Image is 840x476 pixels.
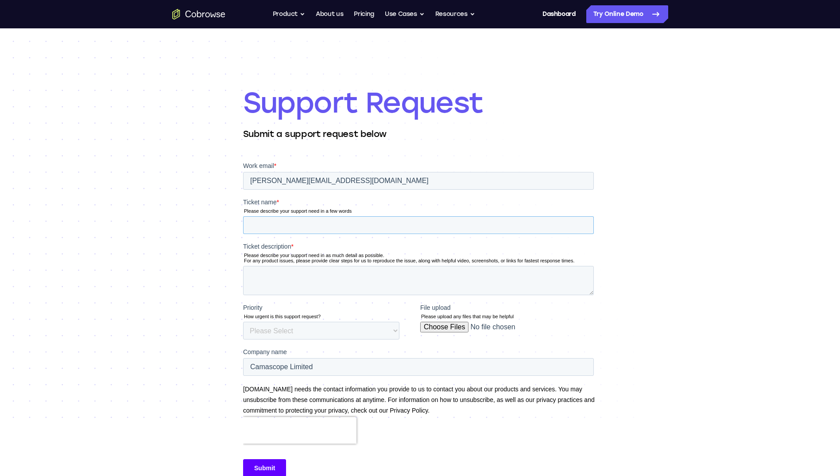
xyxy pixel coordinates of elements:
a: Pricing [354,5,374,23]
p: Submit a support request below [243,128,597,140]
a: Go to the home page [172,9,225,20]
h1: Support Request [243,85,597,121]
a: Dashboard [542,5,576,23]
button: Use Cases [385,5,425,23]
a: Try Online Demo [586,5,668,23]
a: About us [316,5,343,23]
button: Resources [435,5,475,23]
button: Product [273,5,306,23]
